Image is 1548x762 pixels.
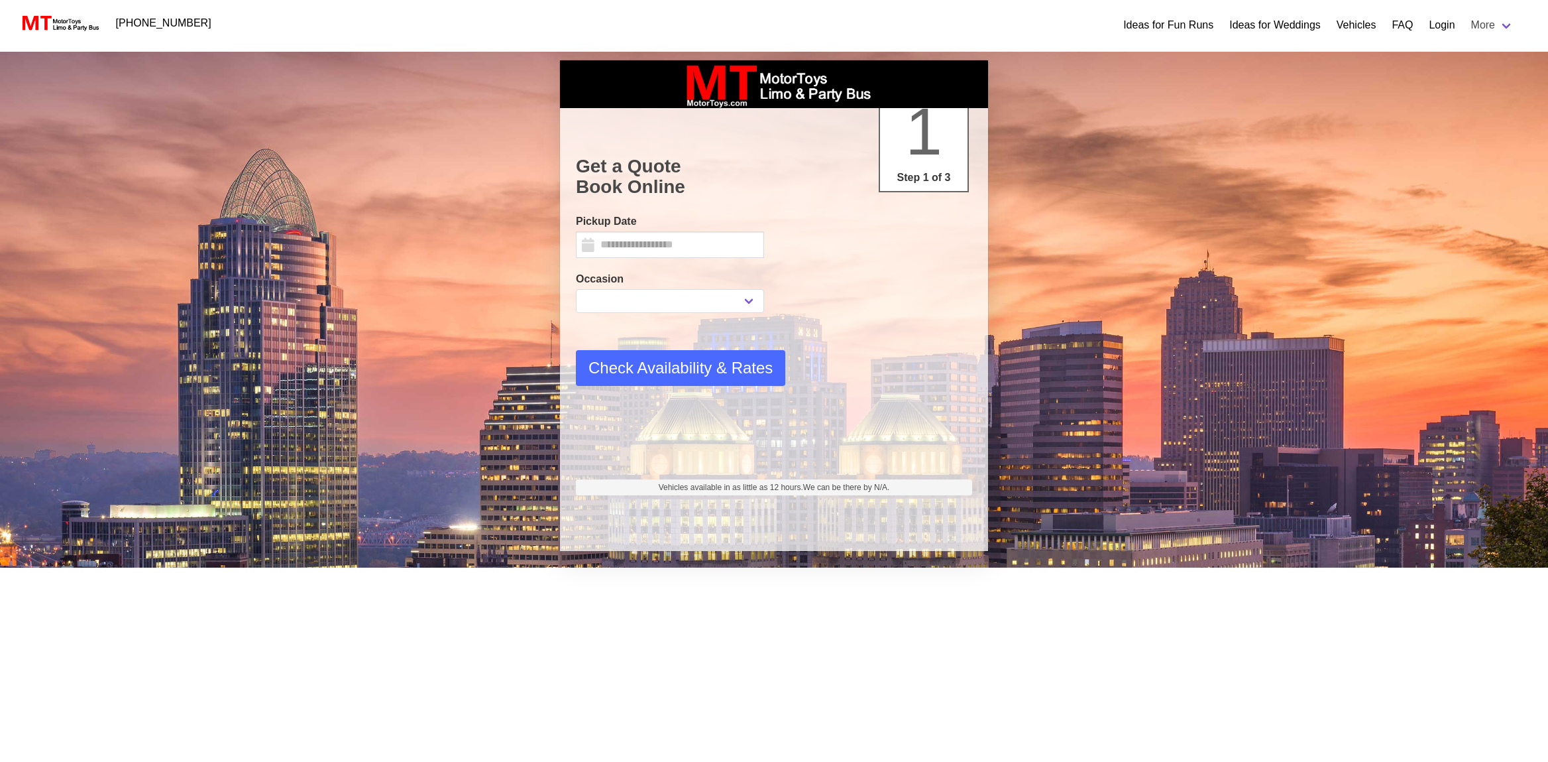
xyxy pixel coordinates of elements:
span: We can be there by N/A. [803,483,890,492]
a: Vehicles [1337,17,1376,33]
label: Pickup Date [576,214,764,229]
span: Vehicles available in as little as 12 hours. [659,481,890,493]
a: [PHONE_NUMBER] [108,10,219,36]
button: Check Availability & Rates [576,350,785,386]
a: More [1463,12,1521,38]
img: box_logo_brand.jpeg [675,60,873,108]
a: FAQ [1392,17,1413,33]
p: Step 1 of 3 [885,170,962,186]
span: Check Availability & Rates [588,356,773,380]
span: 1 [905,94,942,168]
a: Ideas for Fun Runs [1123,17,1213,33]
a: Login [1429,17,1455,33]
label: Occasion [576,271,764,287]
a: Ideas for Weddings [1229,17,1321,33]
h1: Get a Quote Book Online [576,156,972,198]
img: MotorToys Logo [19,14,100,32]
